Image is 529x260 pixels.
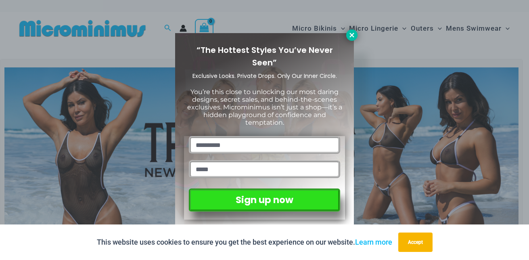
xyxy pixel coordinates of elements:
span: You’re this close to unlocking our most daring designs, secret sales, and behind-the-scenes exclu... [187,88,342,127]
span: Exclusive Looks. Private Drops. Only Our Inner Circle. [192,72,337,80]
button: Sign up now [189,189,340,212]
span: “The Hottest Styles You’ve Never Seen” [197,44,333,68]
a: Learn more [355,238,392,246]
p: This website uses cookies to ensure you get the best experience on our website. [97,236,392,248]
button: Close [346,29,358,41]
button: Accept [398,233,433,252]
